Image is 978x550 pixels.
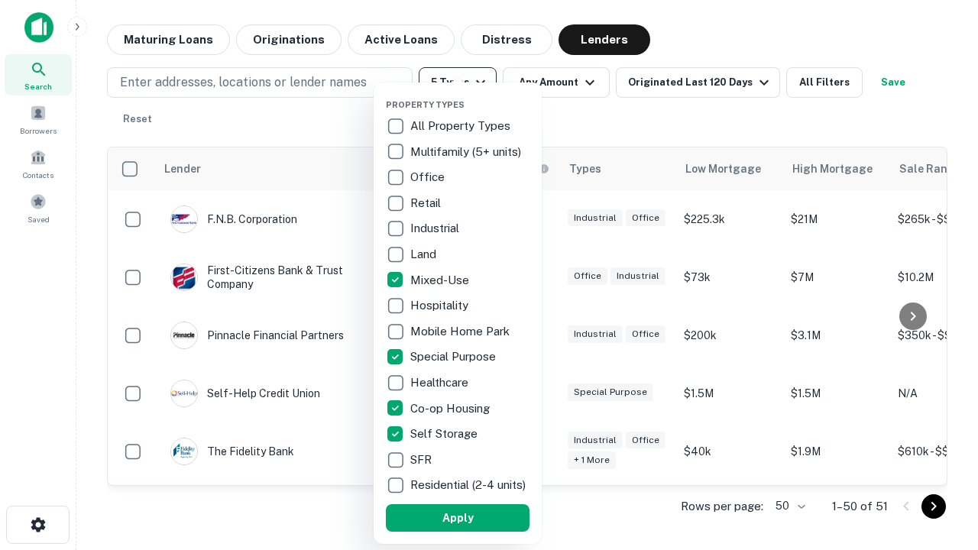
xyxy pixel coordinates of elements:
p: Mobile Home Park [410,322,513,341]
p: Office [410,168,448,186]
iframe: Chat Widget [902,428,978,501]
p: Hospitality [410,296,471,315]
span: Property Types [386,100,465,109]
p: Mixed-Use [410,271,472,290]
p: Industrial [410,219,462,238]
p: Residential (2-4 units) [410,476,529,494]
p: Retail [410,194,444,212]
p: All Property Types [410,117,513,135]
p: Special Purpose [410,348,499,366]
p: Land [410,245,439,264]
p: Multifamily (5+ units) [410,143,524,161]
p: SFR [410,451,435,469]
p: Healthcare [410,374,471,392]
p: Co-op Housing [410,400,493,418]
button: Apply [386,504,529,532]
p: Self Storage [410,425,481,443]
